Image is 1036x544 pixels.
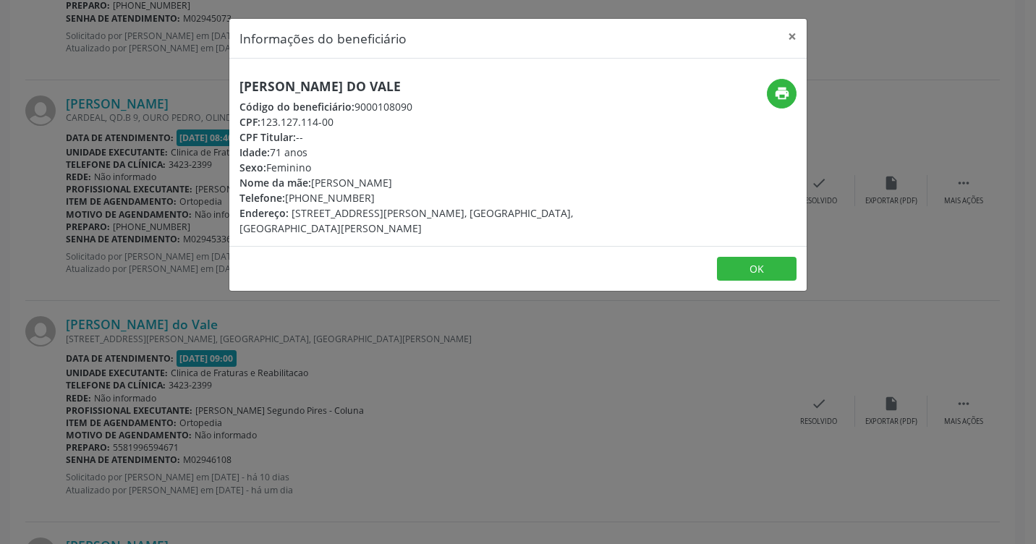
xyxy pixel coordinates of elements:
[774,85,790,101] i: print
[239,145,270,159] span: Idade:
[239,130,296,144] span: CPF Titular:
[239,99,604,114] div: 9000108090
[239,160,604,175] div: Feminino
[239,190,604,205] div: [PHONE_NUMBER]
[239,100,354,114] span: Código do beneficiário:
[717,257,797,281] button: OK
[239,206,289,220] span: Endereço:
[778,19,807,54] button: Close
[239,175,604,190] div: [PERSON_NAME]
[239,115,260,129] span: CPF:
[239,29,407,48] h5: Informações do beneficiário
[239,129,604,145] div: --
[239,206,573,235] span: [STREET_ADDRESS][PERSON_NAME], [GEOGRAPHIC_DATA], [GEOGRAPHIC_DATA][PERSON_NAME]
[239,114,604,129] div: 123.127.114-00
[767,79,797,109] button: print
[239,145,604,160] div: 71 anos
[239,79,604,94] h5: [PERSON_NAME] do Vale
[239,191,285,205] span: Telefone:
[239,161,266,174] span: Sexo:
[239,176,311,190] span: Nome da mãe:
